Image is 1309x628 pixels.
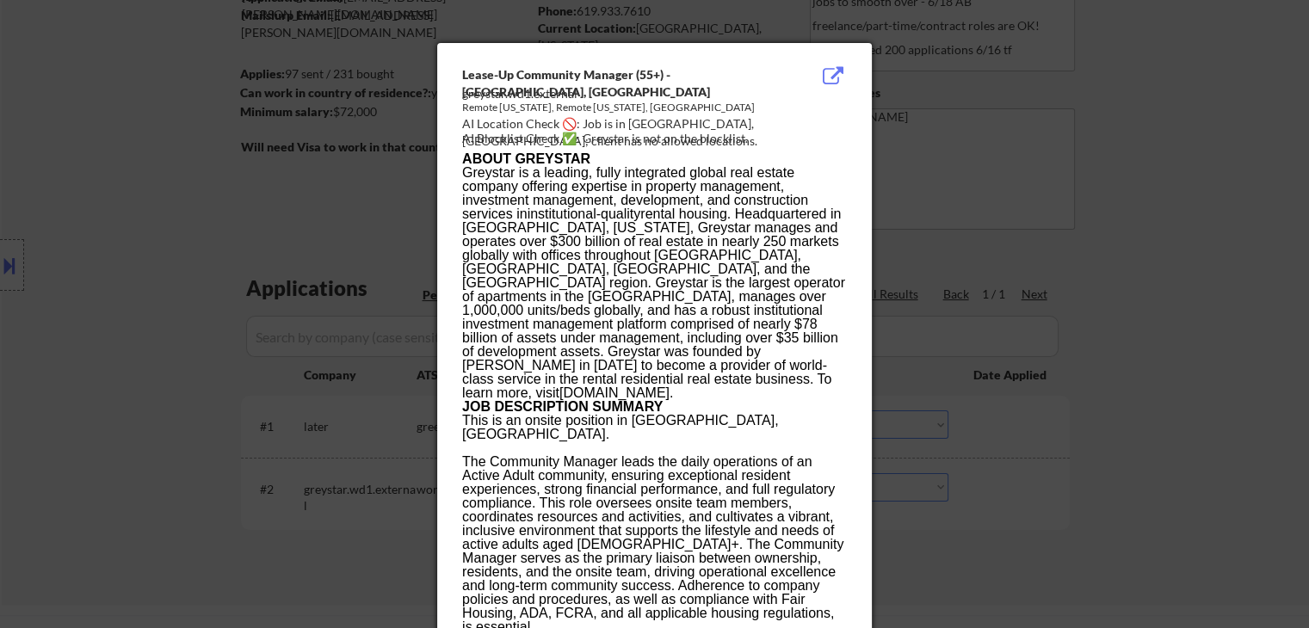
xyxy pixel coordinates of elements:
b: ABOUT GREYSTAR [462,151,590,166]
a: [DOMAIN_NAME] [559,385,670,400]
p: Greystar is a leading, fully integrated global real estate company offering expertise in property... [462,166,846,400]
div: Remote [US_STATE], Remote [US_STATE], [GEOGRAPHIC_DATA] [462,101,760,115]
div: Lease-Up Community Manager (55+) - [GEOGRAPHIC_DATA], [GEOGRAPHIC_DATA] [462,66,760,100]
b: JOB DESCRIPTION SUMMARY [462,399,663,414]
div: AI Blocklist Check ✅: Greystar is not on the blocklist. [462,130,854,147]
span: institutional-quality [528,206,641,221]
